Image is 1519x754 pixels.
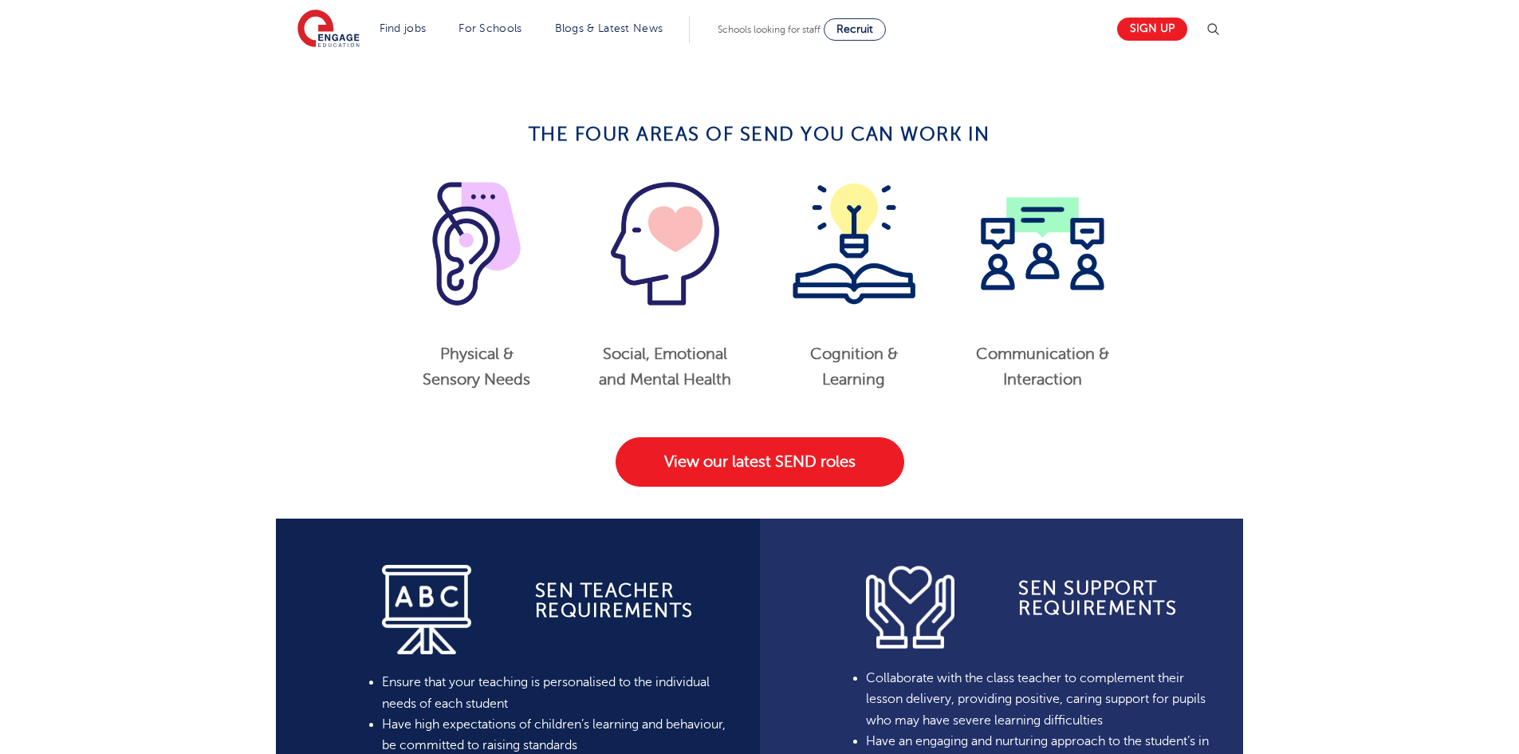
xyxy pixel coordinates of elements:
strong: Physical & Sensory Needs [423,345,530,389]
a: Find jobs [380,22,427,34]
span: Schools looking for staff [718,24,820,35]
strong: SEN Teacher requirements [535,580,694,622]
a: View our latest SEND roles [616,437,904,487]
a: Recruit [824,18,886,41]
a: Sign up [1117,18,1187,41]
strong: Social, Emotional and Mental Health [599,345,731,389]
a: For Schools [458,22,521,34]
img: Engage Education [297,10,360,49]
strong: Cognition & Learning [810,345,898,389]
span: Recruit [836,23,873,35]
li: Collaborate with the class teacher to complement their lesson delivery, providing positive, carin... [866,668,1222,731]
span: Ensure that your teaching is personalised to the individual needs of each student [382,675,710,710]
strong: The Four Areas Of SEND you can work in [529,124,990,145]
strong: Communication & Interaction [976,345,1109,389]
span: Have high expectations of children’s learning and behaviour, be committed to raising standards [382,717,726,752]
a: Blogs & Latest News [555,22,663,34]
b: SEn Support Requirements [1018,578,1177,619]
